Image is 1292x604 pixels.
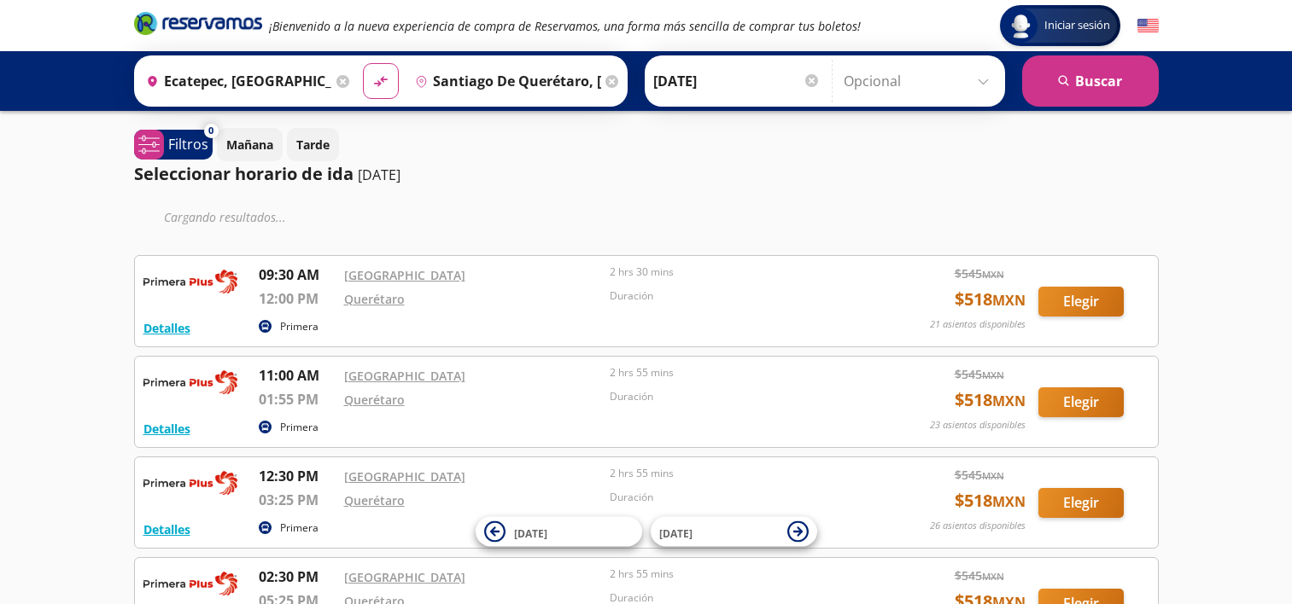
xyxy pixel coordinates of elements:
[610,389,868,404] p: Duración
[358,165,400,185] p: [DATE]
[992,492,1026,511] small: MXN
[259,288,336,309] p: 12:00 PM
[344,468,465,485] a: [GEOGRAPHIC_DATA]
[344,392,405,408] a: Querétaro
[280,319,319,334] p: Primera
[143,566,237,601] img: RESERVAMOS
[143,420,190,438] button: Detalles
[139,60,332,102] input: Buscar Origen
[296,136,330,154] p: Tarde
[259,365,336,386] p: 11:00 AM
[651,517,817,547] button: [DATE]
[955,566,1004,584] span: $ 545
[208,124,213,138] span: 0
[226,136,273,154] p: Mañana
[344,569,465,585] a: [GEOGRAPHIC_DATA]
[514,526,547,540] span: [DATE]
[610,490,868,505] p: Duración
[982,469,1004,482] small: MXN
[143,365,237,399] img: RESERVAMOS
[134,10,262,41] a: Brand Logo
[610,365,868,380] p: 2 hrs 55 mins
[259,389,336,409] p: 01:55 PM
[259,264,336,285] p: 09:30 AM
[610,264,868,280] p: 2 hrs 30 mins
[610,566,868,582] p: 2 hrs 55 mins
[1038,387,1124,417] button: Elegir
[217,128,283,161] button: Mañana
[259,490,336,510] p: 03:25 PM
[134,161,354,187] p: Seleccionar horario de ida
[992,392,1026,410] small: MXN
[287,128,339,161] button: Tarde
[1137,15,1159,37] button: English
[143,264,237,299] img: RESERVAMOS
[930,519,1026,533] p: 26 asientos disponibles
[344,267,465,283] a: [GEOGRAPHIC_DATA]
[653,60,821,102] input: Elegir Fecha
[659,526,693,540] span: [DATE]
[955,287,1026,312] span: $ 518
[143,319,190,337] button: Detalles
[164,209,286,225] em: Cargando resultados ...
[930,317,1026,332] p: 21 asientos disponibles
[344,368,465,384] a: [GEOGRAPHIC_DATA]
[259,466,336,486] p: 12:30 PM
[610,466,868,481] p: 2 hrs 55 mins
[982,268,1004,281] small: MXN
[259,566,336,587] p: 02:30 PM
[930,418,1026,433] p: 23 asientos disponibles
[168,134,208,154] p: Filtros
[143,466,237,500] img: RESERVAMOS
[955,466,1004,484] span: $ 545
[408,60,601,102] input: Buscar Destino
[1038,488,1124,518] button: Elegir
[955,387,1026,413] span: $ 518
[610,288,868,304] p: Duración
[143,520,190,538] button: Detalles
[344,291,405,307] a: Querétaro
[955,365,1004,383] span: $ 545
[1022,55,1159,107] button: Buscar
[280,420,319,435] p: Primera
[982,570,1004,583] small: MXN
[134,130,213,160] button: 0Filtros
[844,60,997,102] input: Opcional
[955,264,1004,282] span: $ 545
[269,18,861,34] em: ¡Bienvenido a la nueva experiencia de compra de Reservamos, una forma más sencilla de comprar tus...
[476,517,642,547] button: [DATE]
[280,520,319,536] p: Primera
[344,492,405,508] a: Querétaro
[992,291,1026,310] small: MXN
[1038,287,1124,317] button: Elegir
[1038,17,1117,34] span: Iniciar sesión
[134,10,262,36] i: Brand Logo
[955,488,1026,514] span: $ 518
[982,369,1004,381] small: MXN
